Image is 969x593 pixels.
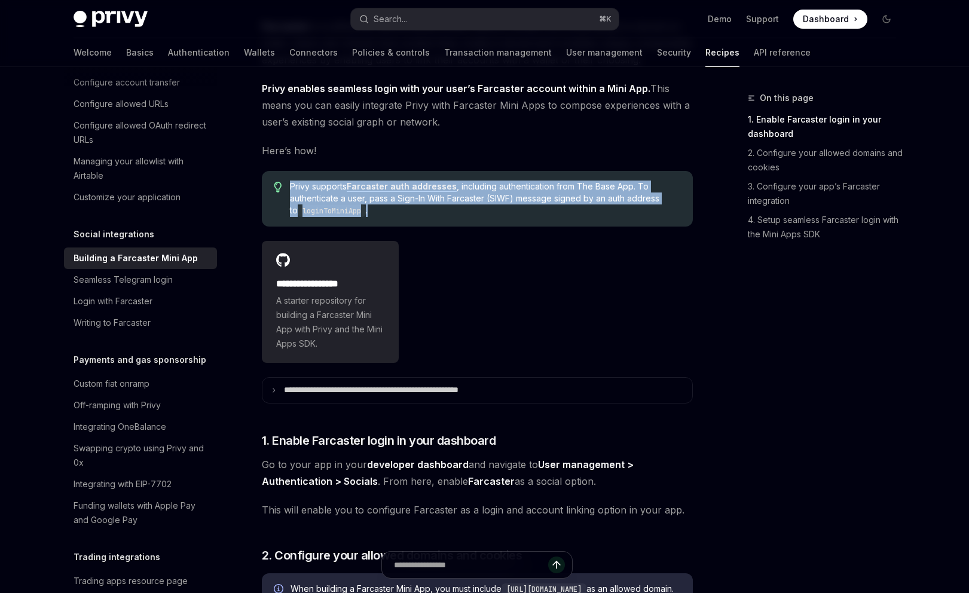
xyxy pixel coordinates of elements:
[64,373,217,395] a: Custom fiat onramp
[74,273,173,287] div: Seamless Telegram login
[74,227,154,242] h5: Social integrations
[64,151,217,187] a: Managing your allowlist with Airtable
[64,291,217,312] a: Login with Farcaster
[803,13,849,25] span: Dashboard
[64,93,217,115] a: Configure allowed URLs
[74,190,181,204] div: Customize your application
[708,13,732,25] a: Demo
[74,97,169,111] div: Configure allowed URLs
[548,557,565,573] button: Send message
[599,14,612,24] span: ⌘ K
[64,416,217,438] a: Integrating OneBalance
[74,477,172,491] div: Integrating with EIP-7702
[126,38,154,67] a: Basics
[74,574,188,588] div: Trading apps resource page
[64,395,217,416] a: Off-ramping with Privy
[274,182,282,192] svg: Tip
[262,547,522,564] span: 2. Configure your allowed domains and cookies
[74,550,160,564] h5: Trading integrations
[64,269,217,291] a: Seamless Telegram login
[347,181,457,192] a: Farcaster auth addresses
[64,438,217,473] a: Swapping crypto using Privy and 0x
[298,205,366,217] code: loginToMiniApp
[74,353,206,367] h5: Payments and gas sponsorship
[74,251,198,265] div: Building a Farcaster Mini App
[748,143,906,177] a: 2. Configure your allowed domains and cookies
[754,38,811,67] a: API reference
[705,38,739,67] a: Recipes
[262,241,399,363] a: **** **** **** **A starter repository for building a Farcaster Mini App with Privy and the Mini A...
[74,398,161,412] div: Off-ramping with Privy
[74,499,210,527] div: Funding wallets with Apple Pay and Google Pay
[262,502,693,518] span: This will enable you to configure Farcaster as a login and account linking option in your app.
[168,38,230,67] a: Authentication
[746,13,779,25] a: Support
[468,475,515,487] strong: Farcaster
[64,187,217,208] a: Customize your application
[74,377,149,391] div: Custom fiat onramp
[290,181,680,217] span: Privy supports , including authentication from The Base App. To authenticate a user, pass a Sign-...
[793,10,867,29] a: Dashboard
[367,458,469,471] a: developer dashboard
[374,12,407,26] div: Search...
[657,38,691,67] a: Security
[262,458,634,487] strong: User management > Authentication > Socials
[352,38,430,67] a: Policies & controls
[262,82,650,94] strong: Privy enables seamless login with your user’s Farcaster account within a Mini App.
[74,441,210,470] div: Swapping crypto using Privy and 0x
[64,570,217,592] a: Trading apps resource page
[64,312,217,334] a: Writing to Farcaster
[74,294,152,308] div: Login with Farcaster
[760,91,814,105] span: On this page
[64,247,217,269] a: Building a Farcaster Mini App
[262,432,496,449] span: 1. Enable Farcaster login in your dashboard
[64,115,217,151] a: Configure allowed OAuth redirect URLs
[444,38,552,67] a: Transaction management
[244,38,275,67] a: Wallets
[262,80,693,130] span: This means you can easily integrate Privy with Farcaster Mini Apps to compose experiences with a ...
[748,110,906,143] a: 1. Enable Farcaster login in your dashboard
[566,38,643,67] a: User management
[74,11,148,27] img: dark logo
[74,118,210,147] div: Configure allowed OAuth redirect URLs
[276,294,385,351] span: A starter repository for building a Farcaster Mini App with Privy and the Mini Apps SDK.
[351,8,619,30] button: Search...⌘K
[74,38,112,67] a: Welcome
[64,473,217,495] a: Integrating with EIP-7702
[74,420,166,434] div: Integrating OneBalance
[74,316,151,330] div: Writing to Farcaster
[262,456,693,490] span: Go to your app in your and navigate to . From here, enable as a social option.
[74,154,210,183] div: Managing your allowlist with Airtable
[877,10,896,29] button: Toggle dark mode
[748,177,906,210] a: 3. Configure your app’s Farcaster integration
[64,495,217,531] a: Funding wallets with Apple Pay and Google Pay
[748,210,906,244] a: 4. Setup seamless Farcaster login with the Mini Apps SDK
[289,38,338,67] a: Connectors
[262,142,693,159] span: Here’s how!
